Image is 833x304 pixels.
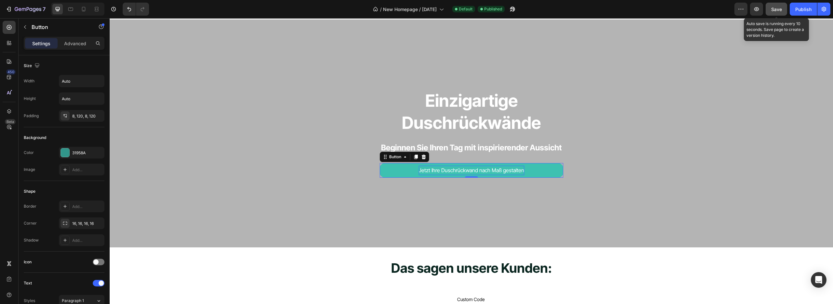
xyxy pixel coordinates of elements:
span: Custom Code [102,277,621,285]
div: Border [24,203,36,209]
div: Color [24,150,34,156]
div: Open Intercom Messenger [811,272,826,288]
span: New Homepage / [DATE] [383,6,437,13]
div: Width [24,78,34,84]
a: Rich Text Editor. Editing area: main [270,145,454,159]
span: Save [771,7,782,12]
div: Size [24,62,41,70]
iframe: Design area [110,18,833,304]
div: Shadow [24,237,39,243]
strong: Beginnen Sie Ihren Tag mit inspirierender Aussicht [271,125,452,134]
div: Shape [24,188,35,194]
div: Add... [72,167,103,173]
h2: Das sagen unsere Kunden: [102,241,622,259]
span: Paragraph 1 [62,298,84,304]
div: Beta [5,119,16,124]
div: 31958A [72,150,103,156]
div: Add... [72,204,103,210]
input: Auto [59,75,104,87]
div: Undo/Redo [123,3,149,16]
div: 450 [6,69,16,75]
p: Button [32,23,87,31]
span: Default [459,6,472,12]
div: Height [24,96,36,102]
p: Jetzt Ihre Duschrückwand nach Maß gestalten [309,147,415,157]
button: Save [766,3,787,16]
div: Button [278,136,293,142]
span: Published [484,6,502,12]
div: Styles [24,298,35,304]
div: 8, 120, 8, 120 [72,113,103,119]
div: Corner [24,220,37,226]
div: Image [24,167,35,173]
p: Settings [32,40,50,47]
div: Text [24,280,32,286]
div: 16, 16, 16, 16 [72,221,103,227]
p: 7 [43,5,46,13]
div: Icon [24,259,32,265]
div: Publish [795,6,812,13]
button: Publish [790,3,817,16]
div: Rich Text Editor. Editing area: main [309,147,415,157]
div: Add... [72,238,103,243]
input: Auto [59,93,104,104]
div: Background [24,135,46,141]
div: Padding [24,113,39,119]
p: Advanced [64,40,86,47]
button: 7 [3,3,48,16]
span: / [380,6,382,13]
